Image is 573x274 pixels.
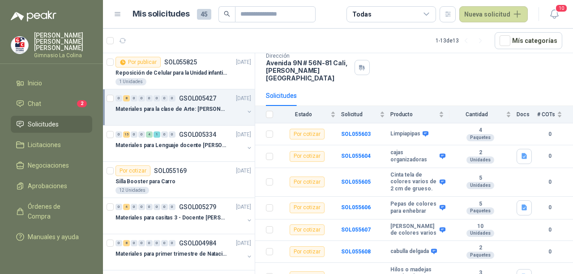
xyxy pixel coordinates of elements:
[11,95,92,112] a: Chat2
[179,131,216,138] p: GSOL005334
[154,95,160,101] div: 0
[77,100,87,107] span: 2
[169,204,175,210] div: 0
[154,131,160,138] div: 1
[341,131,371,137] a: SOL055603
[449,127,511,134] b: 4
[103,53,255,89] a: Por publicarSOL055825[DATE] Reposición de Celular para la Unidad infantil (con forro, y [PERSON_N...
[11,75,92,92] a: Inicio
[236,58,251,67] p: [DATE]
[161,95,168,101] div: 0
[131,240,137,246] div: 0
[169,95,175,101] div: 0
[138,95,145,101] div: 0
[154,168,187,174] p: SOL055169
[161,131,168,138] div: 0
[537,248,562,256] b: 0
[341,204,371,211] b: SOL055606
[290,246,325,257] div: Por cotizar
[266,53,351,59] p: Dirección
[123,131,130,138] div: 15
[115,129,253,158] a: 0 15 0 0 4 1 0 0 GSOL005334[DATE] Materiales para Lenguaje docente [PERSON_NAME]
[390,149,437,163] b: cajas organizadoras
[390,131,420,138] b: Limpiapipas
[290,202,325,213] div: Por cotizar
[115,131,122,138] div: 0
[449,201,511,208] b: 5
[459,6,528,22] button: Nueva solicitud
[115,214,227,222] p: Materiales para casitas 3 - Docente [PERSON_NAME]
[115,238,253,266] a: 0 8 0 0 0 0 0 0 GSOL004984[DATE] Materiales para primer trimestre de Natación
[278,106,341,123] th: Estado
[537,226,562,234] b: 0
[169,131,175,138] div: 0
[34,53,92,58] p: Gimnasio La Colina
[449,106,517,123] th: Cantidad
[11,228,92,245] a: Manuales y ayuda
[161,204,168,210] div: 0
[290,224,325,235] div: Por cotizar
[115,95,122,101] div: 0
[138,204,145,210] div: 0
[133,8,190,21] h1: Mis solicitudes
[390,111,437,118] span: Producto
[115,78,146,85] div: 1 Unidades
[115,187,149,194] div: 12 Unidades
[341,153,371,159] b: SOL055604
[290,129,325,139] div: Por cotizar
[290,177,325,187] div: Por cotizar
[103,162,255,198] a: Por cotizarSOL055169[DATE] Silla Booster para Carro12 Unidades
[28,140,61,150] span: Licitaciones
[131,95,137,101] div: 0
[449,223,511,230] b: 10
[390,223,437,237] b: [PERSON_NAME] de colores varios
[236,167,251,175] p: [DATE]
[197,9,211,20] span: 45
[290,151,325,162] div: Por cotizar
[449,149,511,156] b: 2
[537,203,562,212] b: 0
[352,9,371,19] div: Todas
[115,240,122,246] div: 0
[138,131,145,138] div: 0
[390,248,429,255] b: cabulla delgada
[28,78,42,88] span: Inicio
[449,244,511,252] b: 2
[28,202,84,221] span: Órdenes de Compra
[278,111,329,118] span: Estado
[341,227,371,233] a: SOL055607
[179,240,216,246] p: GSOL004984
[123,204,130,210] div: 4
[28,181,67,191] span: Aprobaciones
[466,207,494,215] div: Paquetes
[341,249,371,255] a: SOL055608
[115,202,253,230] a: 0 4 0 0 0 0 0 0 GSOL005279[DATE] Materiales para casitas 3 - Docente [PERSON_NAME]
[11,157,92,174] a: Negociaciones
[390,201,437,215] b: Pepas de colores para enhebrar
[11,136,92,153] a: Licitaciones
[236,131,251,139] p: [DATE]
[466,182,494,189] div: Unidades
[11,11,56,21] img: Logo peakr
[123,95,130,101] div: 8
[123,240,130,246] div: 8
[115,141,227,150] p: Materiales para Lenguaje docente [PERSON_NAME]
[28,160,69,170] span: Negociaciones
[138,240,145,246] div: 0
[131,131,137,138] div: 0
[115,105,227,114] p: Materiales para la clase de Arte: [PERSON_NAME]
[179,95,216,101] p: GSOL005427
[169,240,175,246] div: 0
[390,106,449,123] th: Producto
[115,57,161,67] div: Por publicar
[537,111,555,118] span: # COTs
[28,99,41,109] span: Chat
[224,11,230,17] span: search
[115,204,122,210] div: 0
[161,240,168,246] div: 0
[341,179,371,185] a: SOL055605
[537,178,562,186] b: 0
